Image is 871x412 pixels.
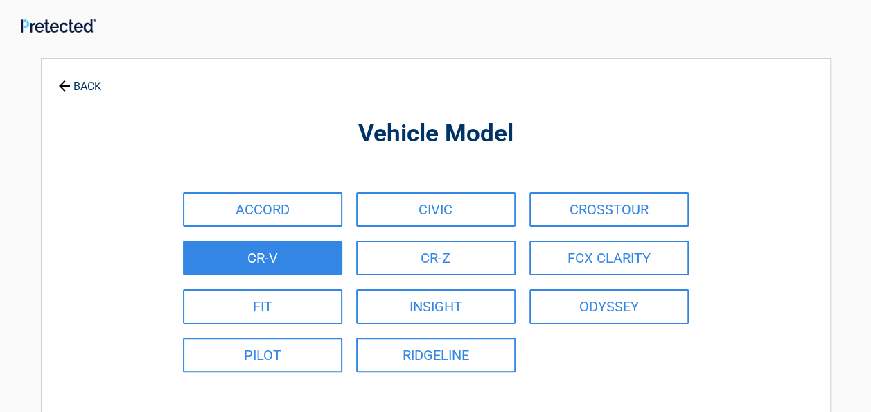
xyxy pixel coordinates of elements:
a: ACCORD [183,192,342,227]
a: INSIGHT [356,289,516,324]
a: CROSSTOUR [529,192,689,227]
a: BACK [55,68,104,92]
a: ODYSSEY [529,289,689,324]
a: FIT [183,289,342,324]
h2: Vehicle Model [118,118,754,151]
a: CR-Z [356,241,516,275]
img: Main Logo [21,19,96,33]
a: PILOT [183,338,342,372]
a: FCX CLARITY [529,241,689,275]
a: CR-V [183,241,342,275]
a: CIVIC [356,192,516,227]
a: RIDGELINE [356,338,516,372]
